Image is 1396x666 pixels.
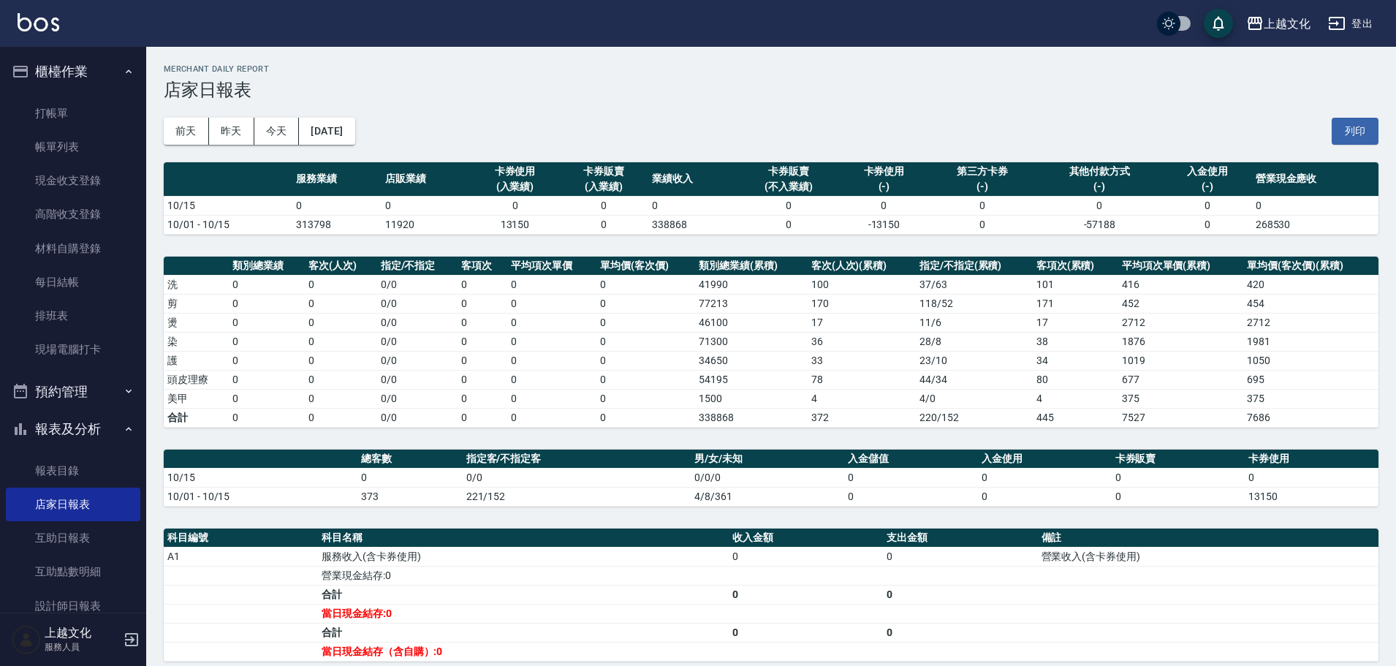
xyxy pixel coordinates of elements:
[318,642,729,661] td: 當日現金結存（含自購）:0
[932,164,1032,179] div: 第三方卡券
[6,488,140,521] a: 店家日報表
[6,555,140,589] a: 互助點數明細
[318,566,729,585] td: 營業現金結存:0
[6,53,140,91] button: 櫃檯作業
[840,196,929,215] td: 0
[729,547,883,566] td: 0
[916,257,1033,276] th: 指定/不指定(累積)
[843,179,925,194] div: (-)
[305,408,377,427] td: 0
[695,389,807,408] td: 1500
[471,215,560,234] td: 13150
[463,450,691,469] th: 指定客/不指定客
[737,196,840,215] td: 0
[6,299,140,333] a: 排班表
[305,332,377,351] td: 0
[978,450,1112,469] th: 入金使用
[729,529,883,548] th: 收入金額
[1033,313,1118,332] td: 17
[1112,468,1245,487] td: 0
[1243,313,1378,332] td: 2712
[978,468,1112,487] td: 0
[695,408,807,427] td: 338868
[299,118,354,145] button: [DATE]
[691,487,844,506] td: 4/8/361
[6,97,140,130] a: 打帳單
[1118,294,1244,313] td: 452
[12,625,41,654] img: Person
[1322,10,1378,37] button: 登出
[737,215,840,234] td: 0
[164,257,1378,428] table: a dense table
[563,179,645,194] div: (入業績)
[916,294,1033,313] td: 118 / 52
[254,118,300,145] button: 今天
[695,257,807,276] th: 類別總業績(累積)
[164,450,1378,507] table: a dense table
[229,408,305,427] td: 0
[229,294,305,313] td: 0
[932,179,1032,194] div: (-)
[1040,179,1159,194] div: (-)
[229,257,305,276] th: 類別總業績
[1038,547,1379,566] td: 營業收入(含卡券使用)
[1118,275,1244,294] td: 416
[6,197,140,231] a: 高階收支登錄
[1332,118,1378,145] button: 列印
[377,294,458,313] td: 0 / 0
[916,313,1033,332] td: 11 / 6
[1243,332,1378,351] td: 1981
[6,232,140,265] a: 材料自購登錄
[458,257,507,276] th: 客項次
[164,275,229,294] td: 洗
[377,332,458,351] td: 0 / 0
[18,13,59,31] img: Logo
[596,408,695,427] td: 0
[1036,196,1163,215] td: 0
[843,164,925,179] div: 卡券使用
[6,333,140,366] a: 現場電腦打卡
[648,215,737,234] td: 338868
[357,487,463,506] td: 373
[1243,351,1378,370] td: 1050
[808,257,916,276] th: 客次(人次)(累積)
[1163,196,1252,215] td: 0
[695,370,807,389] td: 54195
[377,370,458,389] td: 0 / 0
[292,162,382,197] th: 服務業績
[164,64,1378,74] h2: Merchant Daily Report
[382,162,471,197] th: 店販業績
[6,410,140,448] button: 報表及分析
[164,118,209,145] button: 前天
[507,275,596,294] td: 0
[229,332,305,351] td: 0
[507,332,596,351] td: 0
[1118,370,1244,389] td: 677
[305,275,377,294] td: 0
[1033,370,1118,389] td: 80
[1118,313,1244,332] td: 2712
[164,389,229,408] td: 美甲
[883,585,1037,604] td: 0
[229,389,305,408] td: 0
[729,623,883,642] td: 0
[1204,9,1233,38] button: save
[808,389,916,408] td: 4
[507,294,596,313] td: 0
[377,313,458,332] td: 0 / 0
[357,450,463,469] th: 總客數
[164,529,318,548] th: 科目編號
[1163,215,1252,234] td: 0
[1112,450,1245,469] th: 卡券販賣
[164,468,357,487] td: 10/15
[6,265,140,299] a: 每日結帳
[808,351,916,370] td: 33
[596,257,695,276] th: 單均價(客次價)
[164,332,229,351] td: 染
[1033,332,1118,351] td: 38
[1033,351,1118,370] td: 34
[229,313,305,332] td: 0
[1252,162,1378,197] th: 營業現金應收
[382,196,471,215] td: 0
[209,118,254,145] button: 昨天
